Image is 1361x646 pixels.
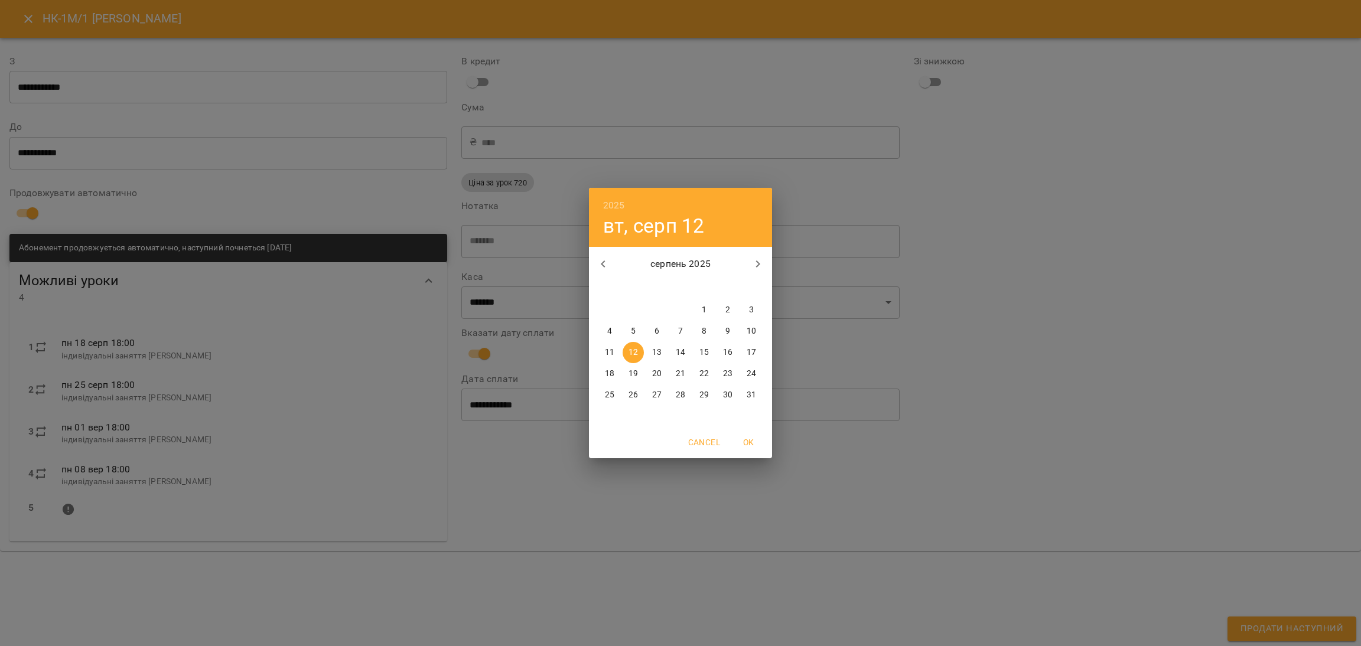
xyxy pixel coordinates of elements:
button: 4 [599,321,620,342]
p: 6 [655,325,659,337]
button: 20 [646,363,668,384]
button: Cancel [683,432,725,453]
button: 28 [670,384,691,406]
span: ср [646,282,668,293]
p: 2 [725,304,730,316]
span: вт [623,282,644,293]
button: 10 [741,321,762,342]
p: 24 [747,368,756,380]
button: 31 [741,384,762,406]
p: 10 [747,325,756,337]
button: 29 [693,384,715,406]
p: 17 [747,347,756,358]
p: 23 [723,368,732,380]
p: 21 [676,368,685,380]
p: серпень 2025 [617,257,744,271]
p: 27 [652,389,662,401]
p: 13 [652,347,662,358]
button: 25 [599,384,620,406]
span: нд [741,282,762,293]
button: 2025 [603,197,625,214]
button: 30 [717,384,738,406]
p: 5 [631,325,636,337]
span: пт [693,282,715,293]
span: сб [717,282,738,293]
button: 27 [646,384,668,406]
p: 1 [702,304,706,316]
button: 7 [670,321,691,342]
span: чт [670,282,691,293]
p: 18 [605,368,614,380]
button: 24 [741,363,762,384]
p: 4 [607,325,612,337]
button: 6 [646,321,668,342]
p: 16 [723,347,732,358]
p: 14 [676,347,685,358]
p: 7 [678,325,683,337]
p: 20 [652,368,662,380]
button: 3 [741,299,762,321]
button: 19 [623,363,644,384]
p: 28 [676,389,685,401]
button: 23 [717,363,738,384]
span: Cancel [688,435,720,449]
button: 21 [670,363,691,384]
span: OK [734,435,763,449]
p: 12 [629,347,638,358]
p: 25 [605,389,614,401]
button: 2 [717,299,738,321]
button: 22 [693,363,715,384]
button: 26 [623,384,644,406]
span: пн [599,282,620,293]
button: 17 [741,342,762,363]
button: 15 [693,342,715,363]
p: 31 [747,389,756,401]
p: 26 [629,389,638,401]
button: 14 [670,342,691,363]
button: 13 [646,342,668,363]
p: 30 [723,389,732,401]
p: 3 [749,304,754,316]
p: 22 [699,368,709,380]
button: OK [730,432,767,453]
p: 11 [605,347,614,358]
button: 8 [693,321,715,342]
button: 18 [599,363,620,384]
button: 1 [693,299,715,321]
p: 29 [699,389,709,401]
button: вт, серп 12 [603,214,705,238]
button: 11 [599,342,620,363]
p: 8 [702,325,706,337]
button: 16 [717,342,738,363]
p: 15 [699,347,709,358]
button: 9 [717,321,738,342]
p: 9 [725,325,730,337]
button: 5 [623,321,644,342]
p: 19 [629,368,638,380]
button: 12 [623,342,644,363]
